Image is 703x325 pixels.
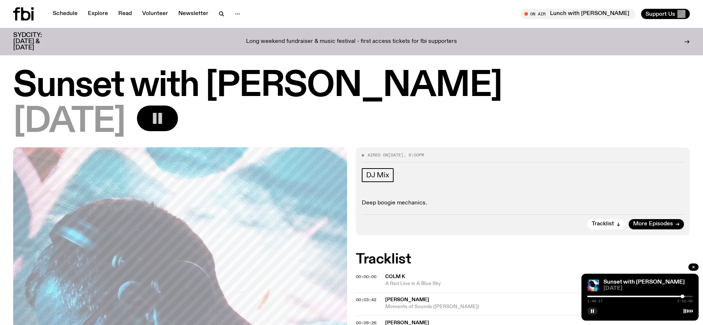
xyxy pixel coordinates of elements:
[385,274,405,279] span: Colm K
[677,299,693,303] span: 2:00:00
[83,9,112,19] a: Explore
[603,286,693,291] span: [DATE]
[138,9,172,19] a: Volunteer
[356,297,376,303] span: 00:03:42
[362,200,684,207] p: Deep boogie mechanics.
[13,70,690,103] h1: Sunset with [PERSON_NAME]
[13,32,60,51] h3: SYDCITY: [DATE] & [DATE]
[13,106,125,139] span: [DATE]
[388,152,403,158] span: [DATE]
[114,9,136,19] a: Read
[356,274,376,280] span: 00:00:00
[356,253,690,266] h2: Tracklist
[521,9,635,19] button: On AirLunch with [PERSON_NAME]
[592,221,614,227] span: Tracklist
[603,279,685,285] a: Sunset with [PERSON_NAME]
[633,221,673,227] span: More Episodes
[368,152,388,158] span: Aired on
[646,11,675,17] span: Support Us
[385,280,690,287] span: A Red Line in A Blue Sky
[385,297,429,302] span: [PERSON_NAME]
[587,299,603,303] span: 1:48:17
[48,9,82,19] a: Schedule
[366,171,389,179] span: DJ Mix
[174,9,213,19] a: Newsletter
[356,298,376,302] button: 00:03:42
[385,303,690,310] span: Moments of Sounds ([PERSON_NAME])
[356,275,376,279] button: 00:00:00
[629,219,684,229] a: More Episodes
[587,280,599,291] img: Simon Caldwell stands side on, looking downwards. He has headphones on. Behind him is a brightly ...
[641,9,690,19] button: Support Us
[356,321,376,325] button: 00:09:26
[587,219,625,229] button: Tracklist
[403,152,424,158] span: , 6:00pm
[362,168,394,182] a: DJ Mix
[246,38,457,45] p: Long weekend fundraiser & music festival - first access tickets for fbi supporters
